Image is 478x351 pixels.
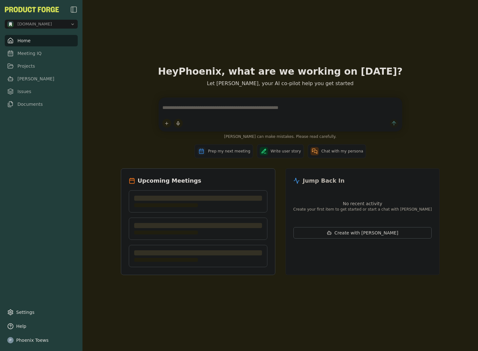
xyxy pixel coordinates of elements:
[159,134,402,139] span: [PERSON_NAME] can make mistakes. Please read carefully.
[5,7,59,12] button: PF-Logo
[293,200,432,207] p: No recent activity
[5,98,78,110] a: Documents
[257,144,304,158] button: Write user story
[162,119,171,128] button: Add content to chat
[121,66,440,77] h1: Hey Phoenix , what are we working on [DATE]?
[303,176,345,185] h2: Jump Back In
[5,86,78,97] a: Issues
[138,176,201,185] h2: Upcoming Meetings
[5,20,78,29] button: Open organization switcher
[5,7,59,12] img: Product Forge
[5,48,78,59] a: Meeting IQ
[293,227,432,239] button: Create with [PERSON_NAME]
[7,21,14,27] img: methodic.work
[321,149,363,154] span: Chat with my persona
[293,207,432,212] p: Create your first item to get started or start a chat with [PERSON_NAME]
[5,334,78,346] button: Phoenix Toews
[5,60,78,72] a: Projects
[5,321,78,332] button: Help
[271,149,301,154] span: Write user story
[390,119,398,128] button: Send message
[5,35,78,46] a: Home
[5,307,78,318] a: Settings
[5,73,78,84] a: [PERSON_NAME]
[208,149,250,154] span: Prep my next meeting
[17,21,52,27] span: methodic.work
[174,119,183,128] button: Start dictation
[121,80,440,87] p: Let [PERSON_NAME], your AI co-pilot help you get started
[70,6,78,13] button: Close Sidebar
[194,144,253,158] button: Prep my next meeting
[70,6,78,13] img: sidebar
[7,337,14,343] img: profile
[334,230,398,236] span: Create with [PERSON_NAME]
[308,144,366,158] button: Chat with my persona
